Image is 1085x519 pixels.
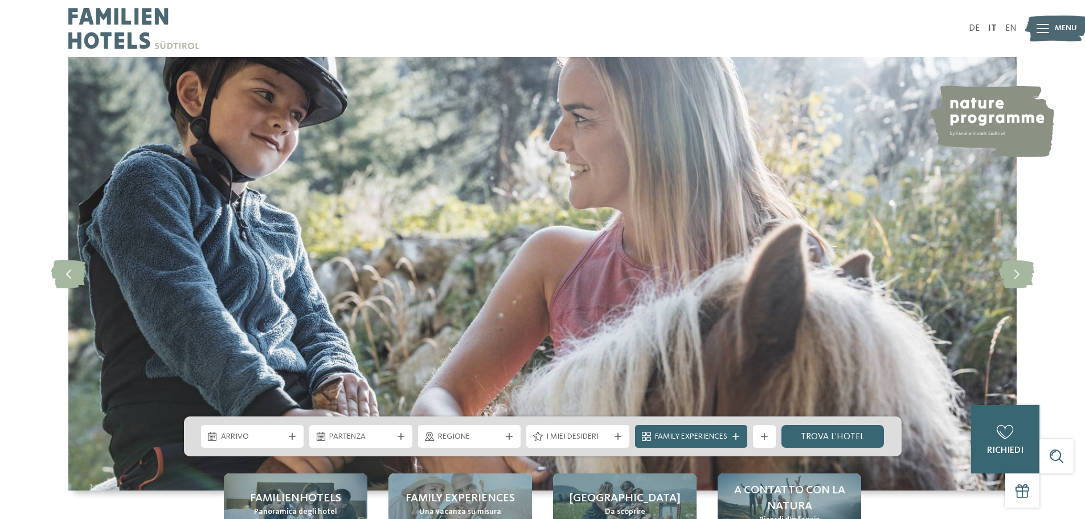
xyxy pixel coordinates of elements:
span: [GEOGRAPHIC_DATA] [570,491,681,506]
span: Una vacanza su misura [419,506,501,518]
a: DE [969,24,980,33]
a: IT [988,24,997,33]
span: I miei desideri [546,431,609,443]
span: Panoramica degli hotel [254,506,337,518]
span: Familienhotels [250,491,341,506]
span: A contatto con la natura [729,483,850,514]
span: Partenza [329,431,392,443]
a: richiedi [971,405,1039,473]
span: Regione [438,431,501,443]
img: Family hotel Alto Adige: the happy family places! [68,57,1017,491]
img: nature programme by Familienhotels Südtirol [929,85,1054,157]
span: Arrivo [221,431,284,443]
a: EN [1005,24,1017,33]
span: Menu [1055,23,1077,34]
span: Da scoprire [605,506,645,518]
span: richiedi [987,446,1023,455]
span: Family Experiences [655,431,727,443]
a: trova l’hotel [781,425,885,448]
span: Family experiences [406,491,515,506]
